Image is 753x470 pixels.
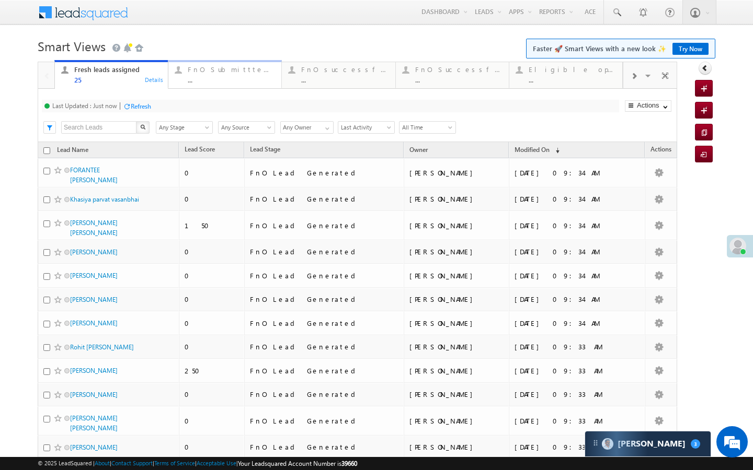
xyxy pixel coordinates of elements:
span: Smart Views [38,38,106,54]
div: [PERSON_NAME] [409,271,504,280]
a: [PERSON_NAME] [70,443,118,451]
div: 25 [74,76,162,84]
div: [DATE] 09:34 AM [515,271,640,280]
button: Actions [625,100,671,112]
div: [PERSON_NAME] [409,168,504,178]
span: © 2025 LeadSquared | | | | | [38,459,357,468]
div: [PERSON_NAME] [409,194,504,204]
span: Faster 🚀 Smart Views with a new look ✨ [533,43,709,54]
div: [PERSON_NAME] [409,319,504,328]
a: [PERSON_NAME] [70,272,118,279]
a: [PERSON_NAME] [PERSON_NAME] [70,219,118,237]
span: Modified On [515,146,550,154]
div: Fresh leads assigned [74,65,162,74]
div: FnO successful [DATE] Leads [301,65,389,74]
span: Lead Stage [250,145,280,153]
span: (sorted descending) [551,146,560,155]
a: Khasiya parvat vasanbhai [70,195,139,203]
input: Search Leads [61,121,137,134]
div: Owner Filter [280,121,333,134]
a: Any Source [218,121,275,134]
a: [PERSON_NAME] [70,367,118,374]
a: Lead Score [179,144,220,157]
a: [PERSON_NAME] [PERSON_NAME] [70,414,118,432]
div: [DATE] 09:33 AM [515,416,640,426]
div: Lead Source Filter [218,121,275,134]
a: Last Activity [338,121,395,134]
a: Eligible open leads... [509,62,623,88]
a: FORANTEE [PERSON_NAME] [70,166,118,184]
div: 0 [185,319,239,328]
div: ... [529,76,616,84]
div: FnO Lead Generated [250,366,394,375]
div: ... [415,76,503,84]
a: [PERSON_NAME] [70,391,118,398]
div: FnO Lead Generated [250,416,394,426]
a: About [95,460,110,466]
a: Try Now [672,43,709,55]
div: 0 [185,194,239,204]
div: FnO Lead Generated [250,442,394,452]
a: Lead Name [52,144,94,158]
div: FnO Lead Generated [250,271,394,280]
a: FnO Submittted Leads... [168,60,282,88]
div: carter-dragCarter[PERSON_NAME]3 [585,431,711,457]
div: Details [144,75,164,84]
span: 39660 [341,460,357,467]
div: FnO Lead Generated [250,295,394,304]
input: Check all records [43,147,50,154]
span: All Time [400,123,452,132]
div: FnO Lead Generated [250,221,394,230]
div: [PERSON_NAME] [409,221,504,230]
div: [DATE] 09:34 AM [515,168,640,178]
a: FnO successful [DATE] Leads... [281,62,395,88]
div: Last Updated : Just now [52,102,117,110]
div: [PERSON_NAME] [409,247,504,256]
span: Actions [645,144,677,157]
div: 0 [185,416,239,426]
a: Show All Items [320,122,333,132]
div: [DATE] 09:34 AM [515,247,640,256]
div: FnO Successful MTD leads [415,65,503,74]
div: ... [188,76,275,84]
a: [PERSON_NAME] [70,248,118,256]
input: Type to Search [280,121,334,134]
span: Owner [409,146,428,154]
a: Contact Support [111,460,153,466]
div: [PERSON_NAME] [409,295,504,304]
span: Any Source [219,123,271,132]
div: 0 [185,295,239,304]
div: [PERSON_NAME] [409,390,504,399]
div: [PERSON_NAME] [409,342,504,351]
span: 3 [691,439,700,449]
span: Any Stage [156,123,209,132]
span: Lead Score [185,145,215,153]
div: [DATE] 09:33 AM [515,342,640,351]
div: 150 [185,221,239,230]
div: Refresh [131,102,151,110]
div: [DATE] 09:34 AM [515,319,640,328]
div: 250 [185,366,239,375]
a: Acceptable Use [197,460,236,466]
div: [PERSON_NAME] [409,416,504,426]
a: FnO Successful MTD leads... [395,62,509,88]
a: All Time [399,121,456,134]
div: 0 [185,168,239,178]
img: Search [140,124,145,130]
div: FnO Lead Generated [250,247,394,256]
div: [DATE] 09:33 AM [515,442,640,452]
div: FnO Lead Generated [250,342,394,351]
div: [DATE] 09:34 AM [515,295,640,304]
div: ... [301,76,389,84]
div: Eligible open leads [529,65,616,74]
div: FnO Lead Generated [250,319,394,328]
div: 0 [185,390,239,399]
div: [DATE] 09:34 AM [515,194,640,204]
div: [DATE] 09:34 AM [515,221,640,230]
span: Your Leadsquared Account Number is [238,460,357,467]
div: 0 [185,271,239,280]
a: Terms of Service [154,460,195,466]
a: Rohit [PERSON_NAME] [70,343,134,351]
div: FnO Lead Generated [250,390,394,399]
div: [PERSON_NAME] [409,442,504,452]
